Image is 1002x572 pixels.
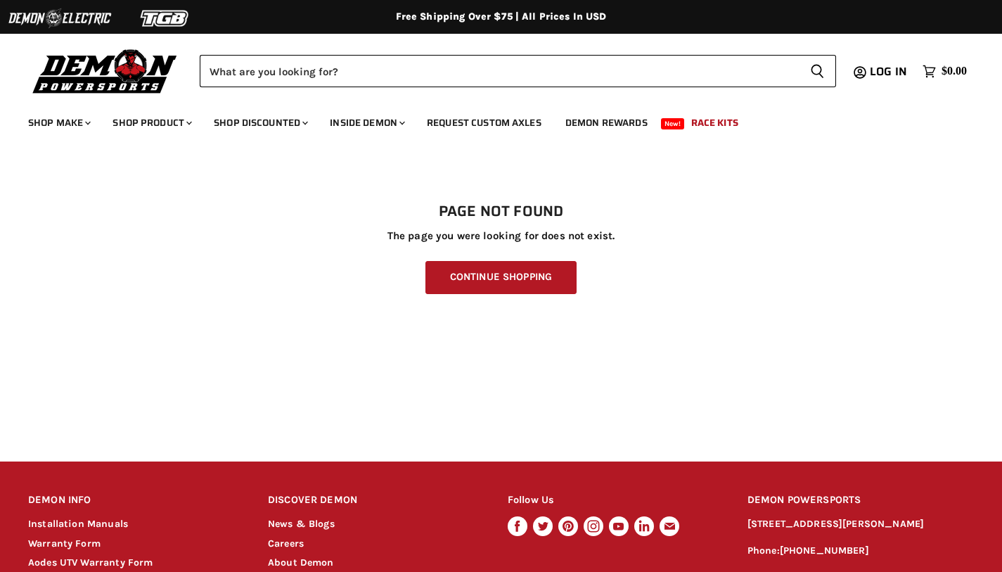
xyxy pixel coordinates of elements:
[28,230,974,242] p: The page you were looking for does not exist.
[28,484,241,517] h2: DEMON INFO
[28,557,153,568] a: Aodes UTV Warranty Form
[661,118,685,129] span: New!
[319,108,413,137] a: Inside Demon
[799,55,836,87] button: Search
[7,5,113,32] img: Demon Electric Logo 2
[200,55,799,87] input: Search
[268,518,335,530] a: News & Blogs
[28,46,182,96] img: Demon Powersports
[416,108,552,137] a: Request Custom Axles
[113,5,218,32] img: TGB Logo 2
[863,65,916,78] a: Log in
[942,65,967,78] span: $0.00
[747,543,974,559] p: Phone:
[18,103,963,137] ul: Main menu
[28,518,128,530] a: Installation Manuals
[681,108,749,137] a: Race Kits
[28,203,974,220] h1: Page not found
[200,55,836,87] form: Product
[268,538,304,549] a: Careers
[268,557,334,568] a: About Demon
[780,545,869,557] a: [PHONE_NUMBER]
[747,516,974,533] p: [STREET_ADDRESS][PERSON_NAME]
[425,261,577,294] a: Continue Shopping
[268,484,481,517] h2: DISCOVER DEMON
[870,63,907,80] span: Log in
[508,484,721,517] h2: Follow Us
[203,108,316,137] a: Shop Discounted
[555,108,658,137] a: Demon Rewards
[916,61,974,82] a: $0.00
[102,108,200,137] a: Shop Product
[747,484,974,517] h2: DEMON POWERSPORTS
[18,108,99,137] a: Shop Make
[28,538,101,549] a: Warranty Form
